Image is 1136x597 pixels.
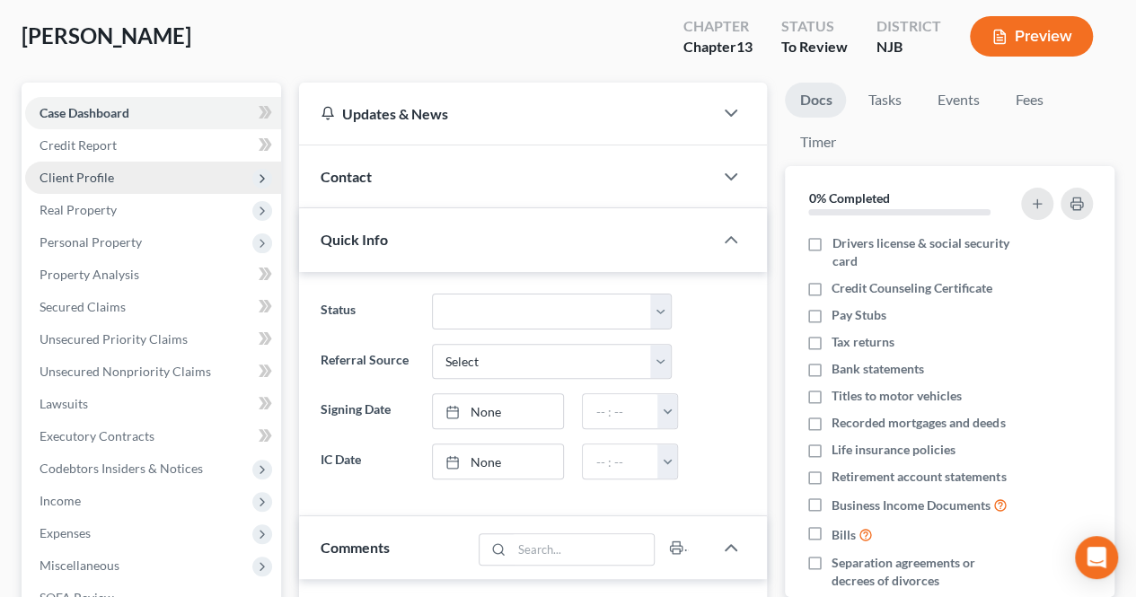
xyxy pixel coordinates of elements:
[40,396,88,411] span: Lawsuits
[25,129,281,162] a: Credit Report
[832,360,924,378] span: Bank statements
[40,525,91,540] span: Expenses
[312,294,422,329] label: Status
[736,38,753,55] span: 13
[40,234,142,250] span: Personal Property
[832,279,992,297] span: Credit Counseling Certificate
[832,441,955,459] span: Life insurance policies
[683,37,753,57] div: Chapter
[321,539,390,556] span: Comments
[25,420,281,452] a: Executory Contracts
[922,83,993,118] a: Events
[25,259,281,291] a: Property Analysis
[781,37,848,57] div: To Review
[785,125,850,160] a: Timer
[832,554,1017,590] span: Separation agreements or decrees of divorces
[832,333,894,351] span: Tax returns
[853,83,915,118] a: Tasks
[40,105,129,120] span: Case Dashboard
[785,83,846,118] a: Docs
[22,22,191,48] span: [PERSON_NAME]
[25,291,281,323] a: Secured Claims
[40,493,81,508] span: Income
[683,16,753,37] div: Chapter
[970,16,1093,57] button: Preview
[583,394,658,428] input: -- : --
[876,37,941,57] div: NJB
[321,104,691,123] div: Updates & News
[312,393,422,429] label: Signing Date
[40,461,203,476] span: Codebtors Insiders & Notices
[583,444,658,478] input: -- : --
[832,387,962,405] span: Titles to motor vehicles
[512,534,655,565] input: Search...
[832,306,886,324] span: Pay Stubs
[832,468,1006,486] span: Retirement account statements
[40,137,117,153] span: Credit Report
[832,414,1005,432] span: Recorded mortgages and deeds
[40,267,139,282] span: Property Analysis
[781,16,848,37] div: Status
[433,394,564,428] a: None
[40,331,188,347] span: Unsecured Priority Claims
[40,557,119,573] span: Miscellaneous
[321,168,372,185] span: Contact
[876,16,941,37] div: District
[832,234,1017,270] span: Drivers license & social security card
[25,356,281,388] a: Unsecured Nonpriority Claims
[808,190,889,206] strong: 0% Completed
[832,496,991,514] span: Business Income Documents
[40,428,154,443] span: Executory Contracts
[832,526,856,544] span: Bills
[321,231,388,248] span: Quick Info
[40,364,211,379] span: Unsecured Nonpriority Claims
[25,388,281,420] a: Lawsuits
[433,444,564,478] a: None
[312,443,422,479] label: IC Date
[40,202,117,217] span: Real Property
[40,299,126,314] span: Secured Claims
[1075,536,1118,579] div: Open Intercom Messenger
[25,97,281,129] a: Case Dashboard
[40,170,114,185] span: Client Profile
[25,323,281,356] a: Unsecured Priority Claims
[1000,83,1058,118] a: Fees
[312,344,422,380] label: Referral Source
